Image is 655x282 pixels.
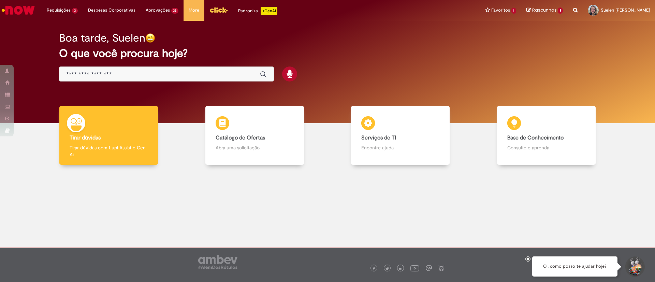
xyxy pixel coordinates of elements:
[399,267,403,271] img: logo_footer_linkedin.png
[426,265,432,271] img: logo_footer_workplace.png
[532,256,617,277] div: Oi, como posso te ajudar hoje?
[189,7,199,14] span: More
[72,8,78,14] span: 3
[491,7,510,14] span: Favoritos
[88,7,135,14] span: Despesas Corporativas
[261,7,277,15] p: +GenAi
[70,144,148,158] p: Tirar dúvidas com Lupi Assist e Gen Ai
[171,8,179,14] span: 32
[1,3,36,17] img: ServiceNow
[238,7,277,15] div: Padroniza
[385,267,389,270] img: logo_footer_twitter.png
[410,264,419,272] img: logo_footer_youtube.png
[59,32,145,44] h2: Boa tarde, Suelen
[361,134,396,141] b: Serviços de TI
[216,144,294,151] p: Abra uma solicitação
[532,7,557,13] span: Rascunhos
[36,106,182,165] a: Tirar dúvidas Tirar dúvidas com Lupi Assist e Gen Ai
[47,7,71,14] span: Requisições
[70,134,101,141] b: Tirar dúvidas
[182,106,328,165] a: Catálogo de Ofertas Abra uma solicitação
[209,5,228,15] img: click_logo_yellow_360x200.png
[624,256,645,277] button: Iniciar Conversa de Suporte
[438,265,445,271] img: logo_footer_naosei.png
[526,7,563,14] a: Rascunhos
[601,7,650,13] span: Suelen [PERSON_NAME]
[507,144,585,151] p: Consulte e aprenda
[474,106,620,165] a: Base de Conhecimento Consulte e aprenda
[507,134,564,141] b: Base de Conhecimento
[558,8,563,14] span: 1
[198,255,237,269] img: logo_footer_ambev_rotulo_gray.png
[146,7,170,14] span: Aprovações
[372,267,376,270] img: logo_footer_facebook.png
[511,8,516,14] span: 1
[59,47,596,59] h2: O que você procura hoje?
[361,144,439,151] p: Encontre ajuda
[145,33,155,43] img: happy-face.png
[216,134,265,141] b: Catálogo de Ofertas
[327,106,474,165] a: Serviços de TI Encontre ajuda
